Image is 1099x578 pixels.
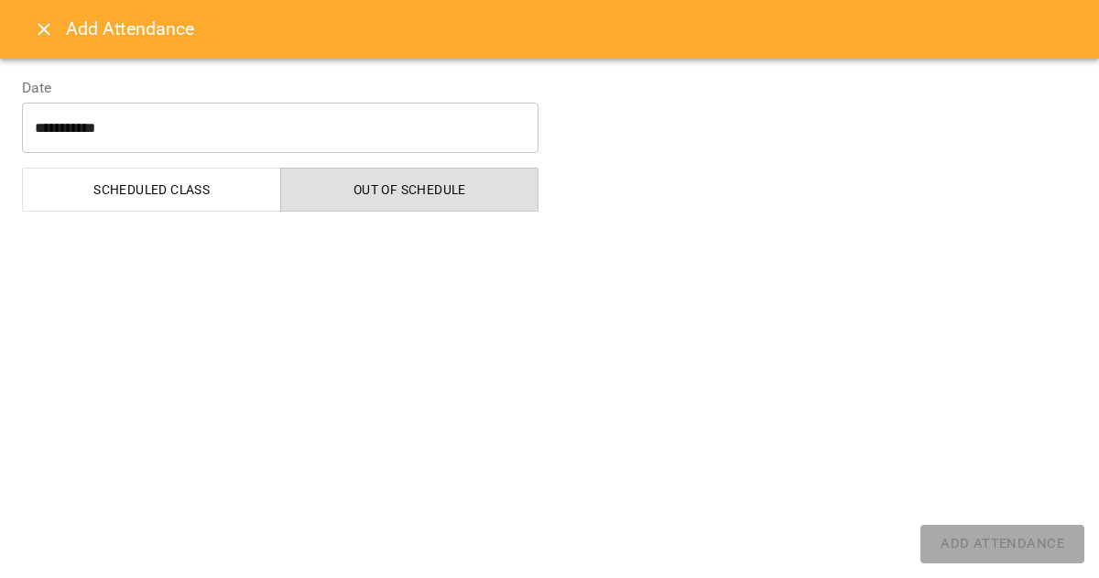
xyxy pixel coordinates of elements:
label: Date [22,81,539,95]
button: Scheduled class [22,168,281,212]
h6: Add Attendance [66,15,1077,43]
span: Out of Schedule [292,179,528,201]
button: Out of Schedule [280,168,539,212]
button: Close [22,7,66,51]
span: Scheduled class [34,179,270,201]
